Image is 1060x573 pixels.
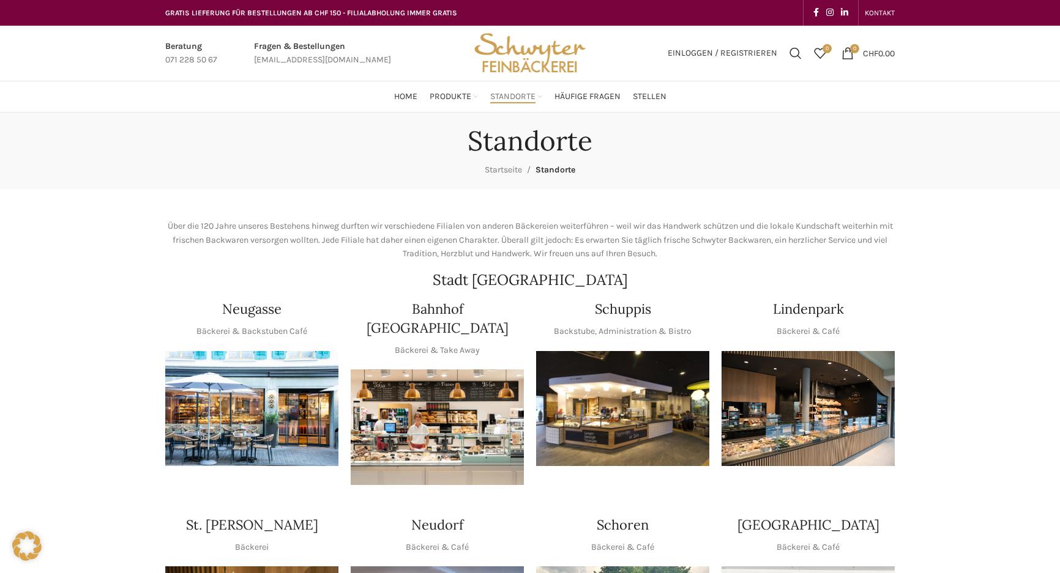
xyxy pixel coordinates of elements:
p: Backstube, Administration & Bistro [554,325,692,338]
a: 0 [808,41,832,65]
a: Infobox link [254,40,391,67]
p: Bäckerei [235,541,269,554]
p: Über die 120 Jahre unseres Bestehens hinweg durften wir verschiedene Filialen von anderen Bäckere... [165,220,895,261]
div: Meine Wunschliste [808,41,832,65]
div: 1 / 1 [536,351,709,467]
a: Stellen [633,84,666,109]
span: KONTAKT [865,9,895,17]
div: Secondary navigation [859,1,901,25]
a: Home [394,84,417,109]
img: 017-e1571925257345 [722,351,895,467]
span: GRATIS LIEFERUNG FÜR BESTELLUNGEN AB CHF 150 - FILIALABHOLUNG IMMER GRATIS [165,9,457,17]
h2: Stadt [GEOGRAPHIC_DATA] [165,273,895,287]
div: Main navigation [159,84,901,109]
a: Einloggen / Registrieren [662,41,783,65]
bdi: 0.00 [863,48,895,58]
span: Standorte [536,165,575,175]
span: Produkte [430,91,471,103]
a: 0 CHF0.00 [835,41,901,65]
a: Startseite [485,165,522,175]
p: Bäckerei & Café [777,325,840,338]
a: Infobox link [165,40,217,67]
div: 1 / 1 [722,351,895,467]
h4: Neugasse [222,300,282,319]
span: Standorte [490,91,536,103]
a: Standorte [490,84,542,109]
h4: St. [PERSON_NAME] [186,516,318,534]
div: 1 / 1 [351,369,524,485]
p: Bäckerei & Take Away [395,344,480,357]
p: Bäckerei & Café [406,541,469,554]
p: Bäckerei & Café [777,541,840,554]
h4: Bahnhof [GEOGRAPHIC_DATA] [351,300,524,338]
p: Bäckerei & Backstuben Café [196,325,307,338]
span: Häufige Fragen [554,91,621,103]
img: Neugasse [165,351,338,467]
span: CHF [863,48,878,58]
img: 150130-Schwyter-013 [536,351,709,467]
a: Facebook social link [810,4,823,21]
a: Site logo [470,47,590,57]
a: Häufige Fragen [554,84,621,109]
div: 1 / 1 [165,351,338,467]
p: Bäckerei & Café [591,541,654,554]
a: Suchen [783,41,808,65]
span: Einloggen / Registrieren [668,49,777,57]
h1: Standorte [468,125,592,157]
a: Linkedin social link [837,4,852,21]
img: Bäckerei Schwyter [470,26,590,81]
h4: Lindenpark [773,300,844,319]
h4: [GEOGRAPHIC_DATA] [737,516,879,534]
img: Bahnhof St. Gallen [351,369,524,485]
h4: Schoren [597,516,649,534]
a: Instagram social link [823,4,837,21]
span: 0 [823,44,832,53]
span: 0 [850,44,859,53]
h4: Neudorf [411,516,463,534]
a: Produkte [430,84,478,109]
a: KONTAKT [865,1,895,25]
span: Home [394,91,417,103]
span: Stellen [633,91,666,103]
h4: Schuppis [595,300,651,319]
